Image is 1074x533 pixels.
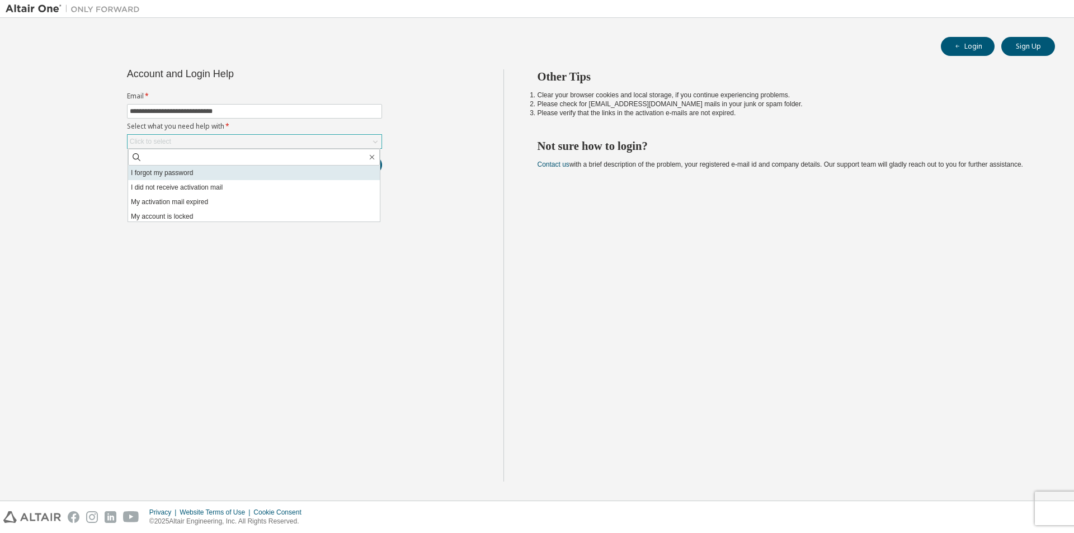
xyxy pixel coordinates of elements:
[538,139,1035,153] h2: Not sure how to login?
[1001,37,1055,56] button: Sign Up
[538,69,1035,84] h2: Other Tips
[105,511,116,523] img: linkedin.svg
[538,109,1035,117] li: Please verify that the links in the activation e-mails are not expired.
[941,37,995,56] button: Login
[130,137,171,146] div: Click to select
[149,508,180,517] div: Privacy
[128,135,381,148] div: Click to select
[68,511,79,523] img: facebook.svg
[127,122,382,131] label: Select what you need help with
[538,91,1035,100] li: Clear your browser cookies and local storage, if you continue experiencing problems.
[253,508,308,517] div: Cookie Consent
[127,92,382,101] label: Email
[3,511,61,523] img: altair_logo.svg
[538,161,1023,168] span: with a brief description of the problem, your registered e-mail id and company details. Our suppo...
[127,69,331,78] div: Account and Login Help
[6,3,145,15] img: Altair One
[123,511,139,523] img: youtube.svg
[180,508,253,517] div: Website Terms of Use
[86,511,98,523] img: instagram.svg
[538,161,569,168] a: Contact us
[149,517,308,526] p: © 2025 Altair Engineering, Inc. All Rights Reserved.
[538,100,1035,109] li: Please check for [EMAIL_ADDRESS][DOMAIN_NAME] mails in your junk or spam folder.
[128,166,380,180] li: I forgot my password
